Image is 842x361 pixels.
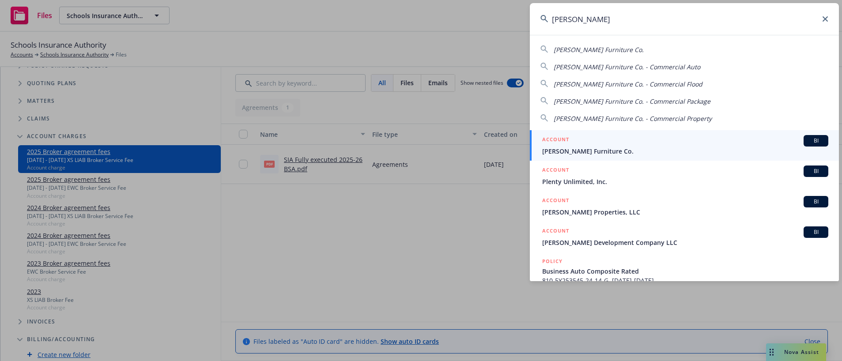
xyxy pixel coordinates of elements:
[542,196,569,207] h5: ACCOUNT
[530,161,839,191] a: ACCOUNTBIPlenty Unlimited, Inc.
[807,137,825,145] span: BI
[542,135,569,146] h5: ACCOUNT
[542,165,569,176] h5: ACCOUNT
[530,191,839,222] a: ACCOUNTBI[PERSON_NAME] Properties, LLC
[542,276,828,285] span: 810-5Y253545-24-14-G, [DATE]-[DATE]
[807,198,825,206] span: BI
[554,80,702,88] span: [PERSON_NAME] Furniture Co. - Commercial Flood
[554,45,644,54] span: [PERSON_NAME] Furniture Co.
[807,167,825,175] span: BI
[530,252,839,290] a: POLICYBusiness Auto Composite Rated810-5Y253545-24-14-G, [DATE]-[DATE]
[542,226,569,237] h5: ACCOUNT
[542,207,828,217] span: [PERSON_NAME] Properties, LLC
[530,130,839,161] a: ACCOUNTBI[PERSON_NAME] Furniture Co.
[530,3,839,35] input: Search...
[542,147,828,156] span: [PERSON_NAME] Furniture Co.
[542,267,828,276] span: Business Auto Composite Rated
[530,222,839,252] a: ACCOUNTBI[PERSON_NAME] Development Company LLC
[554,63,700,71] span: [PERSON_NAME] Furniture Co. - Commercial Auto
[807,228,825,236] span: BI
[542,257,563,266] h5: POLICY
[542,238,828,247] span: [PERSON_NAME] Development Company LLC
[554,97,710,105] span: [PERSON_NAME] Furniture Co. - Commercial Package
[542,177,828,186] span: Plenty Unlimited, Inc.
[554,114,712,123] span: [PERSON_NAME] Furniture Co. - Commercial Property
